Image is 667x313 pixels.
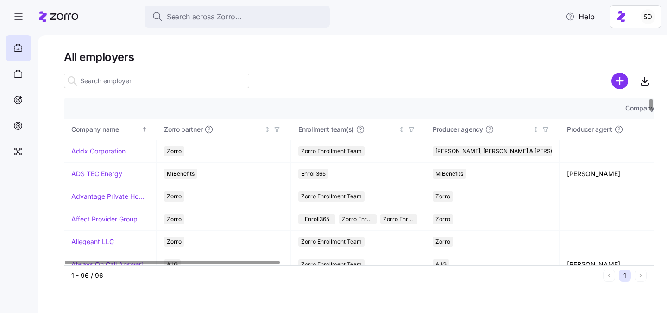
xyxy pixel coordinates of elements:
div: Company name [71,124,140,135]
span: Enrollment team(s) [298,125,354,134]
th: Company nameSorted ascending [64,119,157,140]
h1: All employers [64,50,654,64]
span: Zorro [167,237,182,247]
span: Enroll365 [301,169,326,179]
span: Producer agency [433,125,483,134]
a: ADS TEC Energy [71,169,122,178]
span: Zorro Enrollment Experts [383,214,415,224]
div: 1 - 96 / 96 [71,271,599,280]
button: Next page [635,270,647,282]
button: Search across Zorro... [145,6,330,28]
a: Always On Call Answering Service [71,260,149,269]
a: Advantage Private Home Care [71,192,149,201]
span: Zorro [167,146,182,156]
th: Producer agencyNot sorted [425,119,560,140]
div: Not sorted [398,126,405,133]
span: Zorro [435,191,450,202]
th: Zorro partnerNot sorted [157,119,291,140]
input: Search employer [64,74,249,88]
span: Help [566,11,595,22]
span: Zorro [167,214,182,224]
img: 038087f1531ae87852c32fa7be65e69b [641,9,655,24]
a: Affect Provider Group [71,215,138,224]
span: Zorro Enrollment Team [301,146,362,156]
th: Enrollment team(s)Not sorted [291,119,425,140]
a: Allegeant LLC [71,237,114,246]
span: MiBenefits [167,169,195,179]
button: Help [558,7,602,26]
svg: add icon [611,73,628,89]
a: Addx Corporation [71,147,126,156]
span: Zorro Enrollment Team [301,191,362,202]
span: Zorro Enrollment Team [342,214,373,224]
span: Zorro Enrollment Team [301,237,362,247]
span: Zorro partner [164,125,202,134]
span: [PERSON_NAME], [PERSON_NAME] & [PERSON_NAME] [435,146,579,156]
span: MiBenefits [435,169,463,179]
span: Enroll365 [305,214,329,224]
button: Previous page [603,270,615,282]
div: Not sorted [264,126,271,133]
span: Producer agent [567,125,612,134]
button: 1 [619,270,631,282]
span: Zorro [435,214,450,224]
span: Search across Zorro... [167,11,242,23]
div: Not sorted [533,126,539,133]
span: Zorro [167,191,182,202]
span: Zorro [435,237,450,247]
div: Sorted ascending [141,126,148,133]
